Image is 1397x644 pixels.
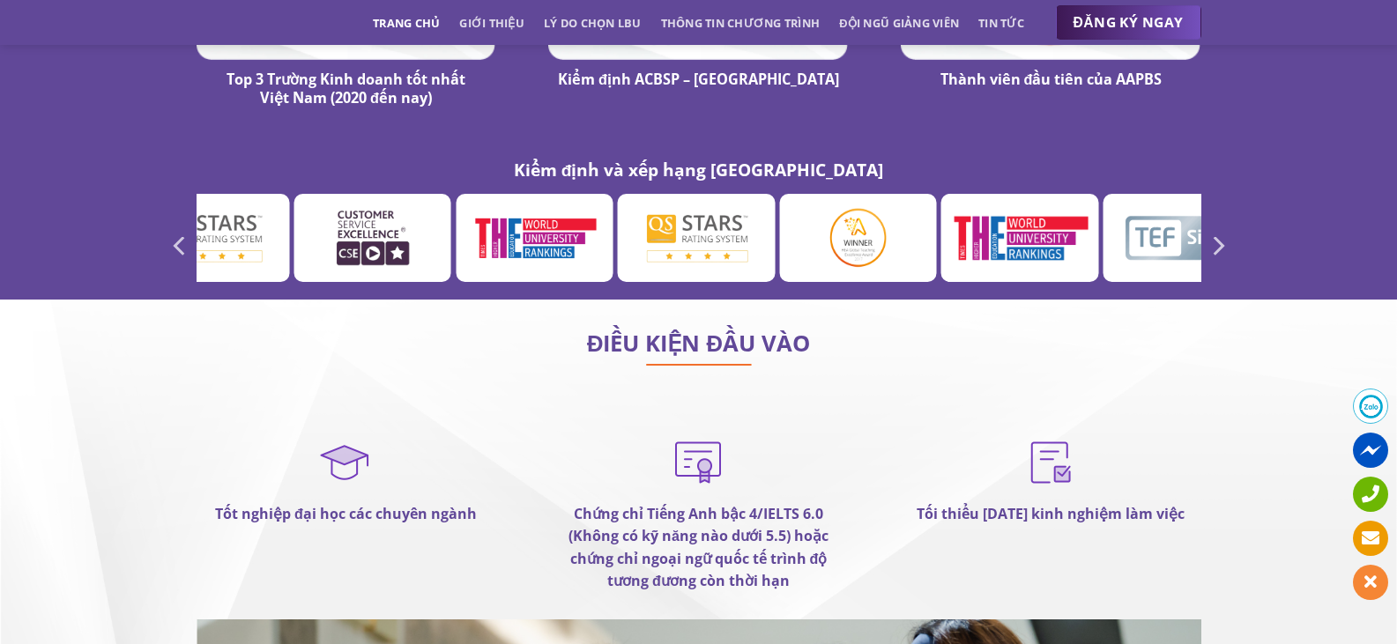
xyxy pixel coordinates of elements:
strong: Chứng chỉ Tiếng Anh bậc 4/IELTS 6.0 (Không có kỹ năng nào dưới 5.5) hoặc chứng chỉ ngoại ngữ quốc... [568,504,829,591]
img: line-lbu.jpg [646,364,752,366]
a: Tin tức [978,7,1024,39]
button: Previous [165,229,197,263]
a: ĐĂNG KÝ NGAY [1056,5,1201,41]
strong: Tối thiểu [DATE] kinh nghiệm làm việc [917,504,1185,523]
span: ĐĂNG KÝ NGAY [1074,11,1184,33]
a: Trang chủ [373,7,440,39]
a: Thông tin chương trình [661,7,821,39]
h4: Top 3 Trường Kinh doanh tốt nhất Việt Nam (2020 đến nay) [205,70,487,107]
h4: Thành viên đầu tiên của AAPBS [910,70,1192,89]
strong: Kiểm định và xếp hạng [GEOGRAPHIC_DATA] [514,158,884,181]
button: Next [1201,229,1233,263]
a: Lý do chọn LBU [544,7,642,39]
h4: Kiểm định ACBSP – [GEOGRAPHIC_DATA] [557,70,839,89]
strong: Tốt nghiệp đại học các chuyên ngành [215,504,477,523]
a: Đội ngũ giảng viên [839,7,959,39]
h2: ĐIỀU KIỆN ĐẦU VÀO [197,335,1201,352]
a: Giới thiệu [459,7,524,39]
